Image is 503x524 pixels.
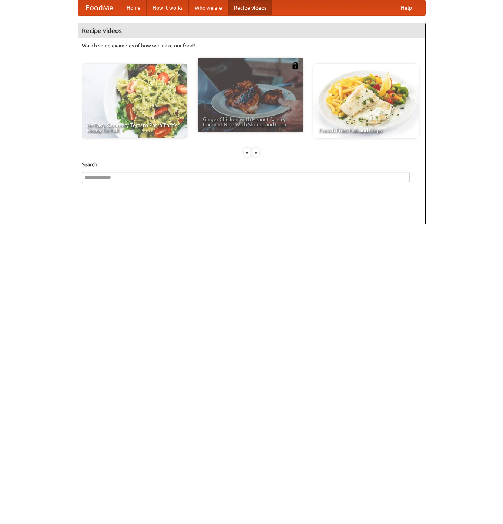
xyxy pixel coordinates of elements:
a: French Fries Fish and Chips [313,64,419,138]
a: Recipe videos [228,0,272,15]
a: How it works [147,0,189,15]
div: » [252,148,259,157]
a: FoodMe [78,0,121,15]
a: Help [395,0,418,15]
h5: Search [82,161,422,168]
h4: Recipe videos [78,23,425,38]
a: Home [121,0,147,15]
span: An Easy, Summery Tomato Pasta That's Ready for Fall [87,123,182,133]
p: Watch some examples of how we make our food! [82,42,422,49]
a: An Easy, Summery Tomato Pasta That's Ready for Fall [82,64,187,138]
img: 483408.png [292,62,299,69]
div: « [244,148,251,157]
a: Who we are [189,0,228,15]
span: French Fries Fish and Chips [319,128,413,133]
